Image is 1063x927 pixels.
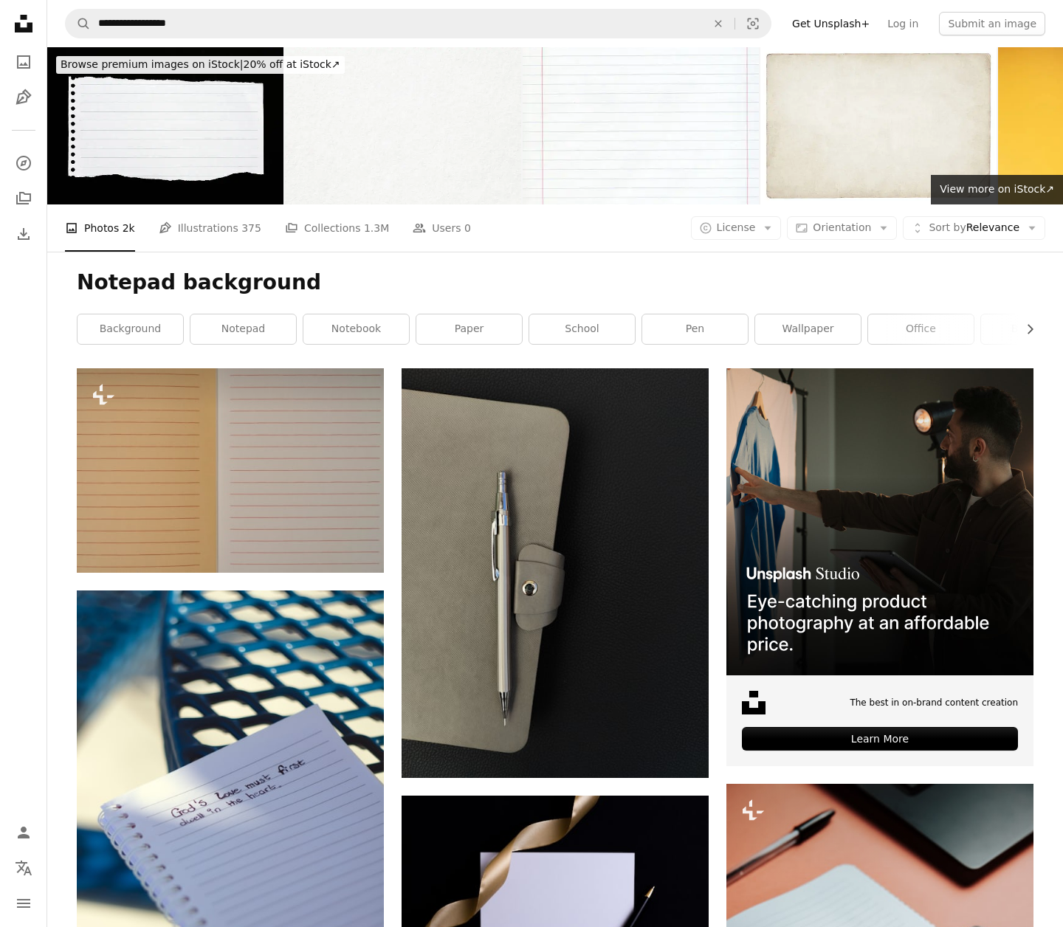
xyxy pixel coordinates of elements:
[903,216,1045,240] button: Sort byRelevance
[159,204,261,252] a: Illustrations 375
[726,368,1033,675] img: file-1715714098234-25b8b4e9d8faimage
[868,314,974,344] a: office
[61,58,243,70] span: Browse premium images on iStock |
[691,216,782,240] button: License
[402,900,709,914] a: black and gold pen on white paper
[755,314,861,344] a: wallpaper
[77,463,384,477] a: Two notebooks with lined paper on top of them
[56,56,345,74] div: 20% off at iStock ↗
[77,368,384,573] img: Two notebooks with lined paper on top of them
[787,216,897,240] button: Orientation
[931,175,1063,204] a: View more on iStock↗
[241,220,261,236] span: 375
[702,10,735,38] button: Clear
[413,204,471,252] a: Users 0
[529,314,635,344] a: school
[66,10,91,38] button: Search Unsplash
[783,12,878,35] a: Get Unsplash+
[416,314,522,344] a: paper
[9,9,38,41] a: Home — Unsplash
[303,314,409,344] a: notebook
[1016,314,1033,344] button: scroll list to the right
[285,204,389,252] a: Collections 1.3M
[77,269,1033,296] h1: Notepad background
[47,47,283,204] img: Torn paper
[9,184,38,213] a: Collections
[78,314,183,344] a: background
[402,566,709,579] a: A notepad with a pen on top of it
[929,221,966,233] span: Sort by
[9,148,38,178] a: Explore
[742,691,766,714] img: file-1631678316303-ed18b8b5cb9cimage
[285,47,521,204] img: white paper background, fibrous cardboard texture for scrapbooking
[717,221,756,233] span: License
[726,368,1033,766] a: The best in on-brand content creationLearn More
[364,220,389,236] span: 1.3M
[735,10,771,38] button: Visual search
[760,47,997,204] img: Old blank paper isolated
[9,219,38,249] a: Download History
[402,368,709,778] img: A notepad with a pen on top of it
[9,853,38,883] button: Language
[878,12,927,35] a: Log in
[190,314,296,344] a: notepad
[65,9,771,38] form: Find visuals sitewide
[813,221,871,233] span: Orientation
[77,814,384,827] a: text, letter
[464,220,471,236] span: 0
[9,83,38,112] a: Illustrations
[742,727,1018,751] div: Learn More
[9,818,38,847] a: Log in / Sign up
[9,889,38,918] button: Menu
[47,47,354,83] a: Browse premium images on iStock|20% off at iStock↗
[642,314,748,344] a: pen
[9,47,38,77] a: Photos
[523,47,759,204] img: Blank piece of lined paper with red margins
[939,12,1045,35] button: Submit an image
[850,697,1018,709] span: The best in on-brand content creation
[929,221,1019,235] span: Relevance
[940,183,1054,195] span: View more on iStock ↗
